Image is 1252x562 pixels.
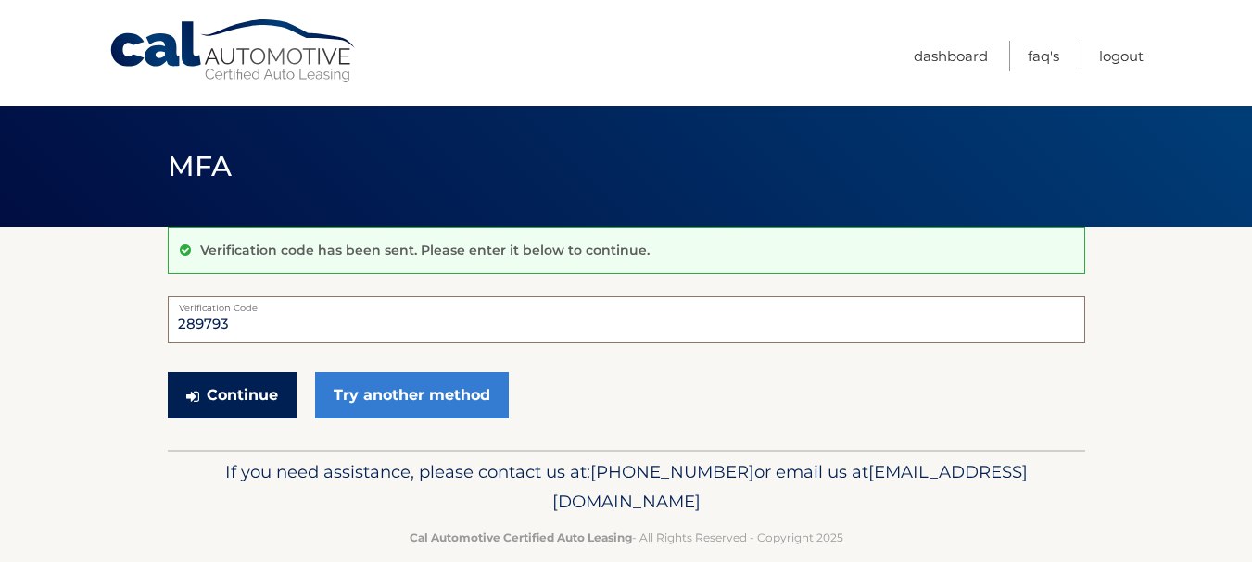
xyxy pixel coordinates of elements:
a: Cal Automotive [108,19,359,84]
span: [PHONE_NUMBER] [590,461,754,482]
label: Verification Code [168,296,1085,311]
p: - All Rights Reserved - Copyright 2025 [180,528,1073,547]
a: Logout [1099,41,1144,71]
button: Continue [168,372,297,418]
a: Dashboard [914,41,988,71]
span: MFA [168,149,233,183]
span: [EMAIL_ADDRESS][DOMAIN_NAME] [552,461,1028,512]
input: Verification Code [168,296,1085,343]
a: Try another method [315,372,509,418]
strong: Cal Automotive Certified Auto Leasing [410,531,632,544]
p: Verification code has been sent. Please enter it below to continue. [200,242,650,258]
p: If you need assistance, please contact us at: or email us at [180,457,1073,517]
a: FAQ's [1028,41,1059,71]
